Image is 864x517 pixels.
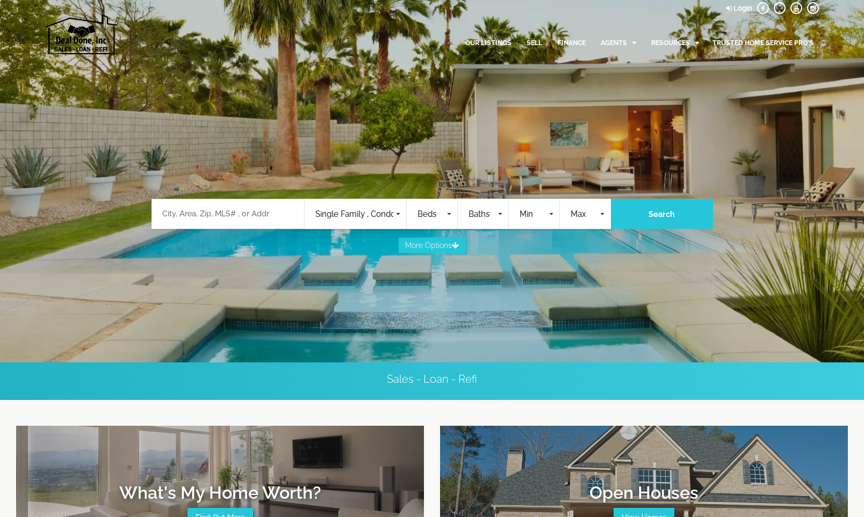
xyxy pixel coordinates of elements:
a: Our Listings [465,30,512,56]
p: Open Houses [440,426,848,508]
button: Single Family , Condos , Commercial , Land , Rentals , Mobile Home , Business Op , Income , Townh... [305,199,407,229]
button: Beds [407,199,458,229]
input: City, Area, Zip, MLS# , or Addr [162,208,293,219]
a: instagram [807,4,819,12]
span: Baths [469,208,495,221]
a: login [726,4,752,12]
span: Max [571,208,597,221]
a: Finance [558,30,586,56]
span: Single Family , Condos , Commercial , Land , Rentals , Mobile Home , Business Op , Income , Townh... [315,208,393,221]
img: Deal Done, Inc Logo [45,14,117,54]
a: Sell [527,30,542,56]
a: facebook [757,4,769,12]
p: What's My Home Worth? [16,426,424,508]
button: More Options [399,238,465,253]
span: Beds [417,208,444,221]
a: twitter [774,4,786,12]
button: Search [611,199,713,229]
span: Min [520,208,546,221]
a: Agents [601,30,636,56]
h5: Sales - Loan - Refi [134,373,730,385]
a: youtube [790,4,802,12]
button: Min [509,199,560,229]
a: Resources [651,30,699,56]
a: Trusted Home Service Pro's [712,30,813,56]
li: Facebook [757,2,769,14]
button: Max [560,199,611,229]
button: Baths [458,199,509,229]
strong: Login [733,4,752,12]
